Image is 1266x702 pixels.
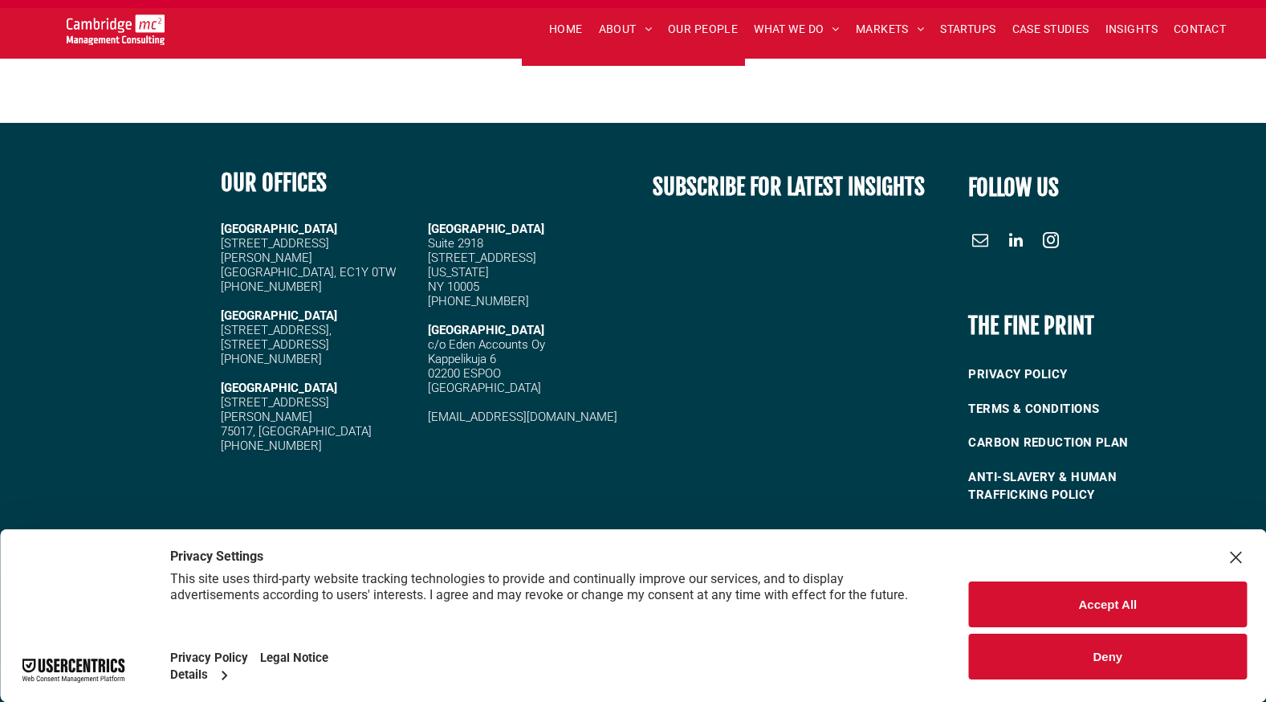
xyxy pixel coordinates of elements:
[221,222,337,236] strong: [GEOGRAPHIC_DATA]
[221,439,322,453] span: [PHONE_NUMBER]
[968,228,992,256] a: email
[932,17,1003,42] a: STARTUPS
[428,323,544,337] span: [GEOGRAPHIC_DATA]
[428,265,489,280] span: [US_STATE]
[1166,17,1234,42] a: CONTACT
[968,312,1094,340] b: THE FINE PRINT
[968,357,1187,392] a: PRIVACY POLICY
[221,337,329,352] span: [STREET_ADDRESS]
[968,426,1187,460] a: CARBON REDUCTION PLAN
[67,17,165,34] a: Your Business Transformed | Cambridge Management Consulting
[221,308,337,323] strong: [GEOGRAPHIC_DATA]
[428,294,529,308] span: [PHONE_NUMBER]
[428,337,545,395] span: c/o Eden Accounts Oy Kappelikuja 6 02200 ESPOO [GEOGRAPHIC_DATA]
[968,460,1187,512] a: ANTI-SLAVERY & HUMAN TRAFFICKING POLICY
[428,410,617,424] a: [EMAIL_ADDRESS][DOMAIN_NAME]
[1003,228,1028,256] a: linkedin
[428,222,544,236] span: [GEOGRAPHIC_DATA]
[221,169,327,197] b: OUR OFFICES
[848,17,932,42] a: MARKETS
[221,352,322,366] span: [PHONE_NUMBER]
[660,17,746,42] a: OUR PEOPLE
[428,236,483,251] span: Suite 2918
[968,173,1059,202] font: FOLLOW US
[1097,17,1166,42] a: INSIGHTS
[221,381,337,395] strong: [GEOGRAPHIC_DATA]
[541,17,591,42] a: HOME
[221,236,396,280] span: [STREET_ADDRESS][PERSON_NAME] [GEOGRAPHIC_DATA], EC1Y 0TW
[428,280,479,294] span: NY 10005
[221,424,372,439] span: 75017, [GEOGRAPHIC_DATA]
[1004,17,1097,42] a: CASE STUDIES
[591,17,661,42] a: ABOUT
[1039,228,1063,256] a: instagram
[221,395,329,424] span: [STREET_ADDRESS][PERSON_NAME]
[968,392,1187,427] a: TERMS & CONDITIONS
[221,323,332,337] span: [STREET_ADDRESS],
[428,251,536,265] span: [STREET_ADDRESS]
[221,280,322,294] span: [PHONE_NUMBER]
[67,14,165,45] img: Go to Homepage
[746,17,848,42] a: WHAT WE DO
